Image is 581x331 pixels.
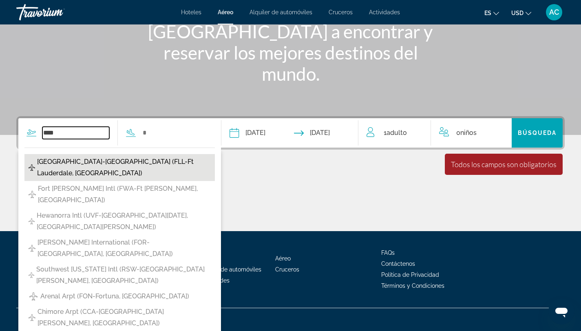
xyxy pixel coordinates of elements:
a: Cruceros [275,266,299,273]
button: User Menu [543,4,565,21]
span: Búsqueda [518,130,557,136]
button: Return date: Oct 19, 2025 [294,118,330,148]
button: [PERSON_NAME] International (FOR-[GEOGRAPHIC_DATA], [GEOGRAPHIC_DATA]) [24,235,215,262]
a: Travorium [16,2,98,23]
a: Cruceros [329,9,353,15]
span: Arenal Arpt (FON-Fortuna, [GEOGRAPHIC_DATA]) [40,291,189,302]
button: Búsqueda [512,118,563,148]
button: Travelers: 1 adult, 0 children [358,118,511,148]
span: es [484,10,491,16]
button: Hewanorra Intl (UVF-[GEOGRAPHIC_DATA][DATE], [GEOGRAPHIC_DATA][PERSON_NAME]) [24,208,215,235]
button: Depart date: Oct 15, 2025 [230,118,265,148]
span: 1 [384,127,407,139]
h1: [GEOGRAPHIC_DATA] a encontrar y reservar los mejores destinos del mundo. [138,21,444,84]
a: Actividades [369,9,400,15]
span: Chimore Arpt (CCA-[GEOGRAPHIC_DATA][PERSON_NAME], [GEOGRAPHIC_DATA]) [38,306,211,329]
a: Política de Privacidad [381,271,439,278]
span: USD [511,10,524,16]
span: Niños [460,129,477,137]
a: Hoteles [181,9,201,15]
button: Arenal Arpt (FON-Fortuna, [GEOGRAPHIC_DATA]) [24,289,215,304]
iframe: Button to launch messaging window [548,298,574,324]
button: Southwest [US_STATE] Intl (RSW-[GEOGRAPHIC_DATA][PERSON_NAME], [GEOGRAPHIC_DATA]) [24,262,215,289]
div: Todos los campos son obligatorios [451,160,557,169]
button: Fort [PERSON_NAME] Intl (FWA-Ft [PERSON_NAME], [GEOGRAPHIC_DATA]) [24,181,215,208]
button: Chimore Arpt (CCA-[GEOGRAPHIC_DATA][PERSON_NAME], [GEOGRAPHIC_DATA]) [24,304,215,331]
span: Adulto [387,129,407,137]
a: Términos y Condiciones [381,282,444,289]
span: [PERSON_NAME] International (FOR-[GEOGRAPHIC_DATA], [GEOGRAPHIC_DATA]) [38,237,211,260]
span: [GEOGRAPHIC_DATA]-[GEOGRAPHIC_DATA] (FLL-Ft Lauderdale, [GEOGRAPHIC_DATA]) [37,156,211,179]
span: Southwest [US_STATE] Intl (RSW-[GEOGRAPHIC_DATA][PERSON_NAME], [GEOGRAPHIC_DATA]) [36,264,211,287]
a: Aéreo [275,255,291,262]
div: Search widget [18,118,563,148]
span: 0 [456,127,477,139]
a: Aéreo [218,9,233,15]
a: Alquiler de automóviles [250,9,312,15]
button: [GEOGRAPHIC_DATA]-[GEOGRAPHIC_DATA] (FLL-Ft Lauderdale, [GEOGRAPHIC_DATA]) [24,154,215,181]
a: Contáctenos [381,260,415,267]
button: Change language [484,7,499,19]
a: FAQs [381,249,395,256]
span: AC [549,8,559,16]
span: Hewanorra Intl (UVF-[GEOGRAPHIC_DATA][DATE], [GEOGRAPHIC_DATA][PERSON_NAME]) [37,210,211,233]
span: Fort [PERSON_NAME] Intl (FWA-Ft [PERSON_NAME], [GEOGRAPHIC_DATA]) [38,183,211,206]
button: Change currency [511,7,531,19]
a: Alquiler de automóviles [199,266,261,273]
